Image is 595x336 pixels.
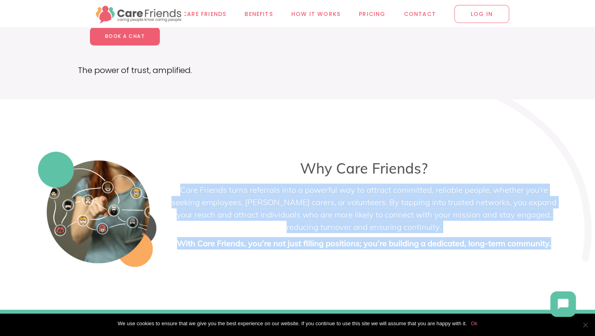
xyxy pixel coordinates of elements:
span: LOG IN [454,5,509,23]
span: Contact [404,9,436,18]
a: Book a chat [90,27,160,45]
span: How it works [291,9,340,18]
a: Ok [471,320,478,328]
span: Pricing [359,9,385,18]
img: Care network [38,152,158,271]
span: Book a chat [105,33,145,40]
h3: Why Care Friends? [171,160,557,177]
p: Care Friends turns referrals into a powerful way to attract committed, reliable people, whether y... [171,184,557,233]
p: The power of trust, amplified. [78,65,279,76]
span: We use cookies to ensure that we give you the best experience on our website. If you continue to ... [117,320,466,328]
iframe: Chatbot [542,283,584,325]
span: Benefits [245,9,273,18]
strong: With Care Friends, you’re not just filling positions; you’re building a dedicated, long-term comm... [177,238,551,248]
span: No [581,321,589,329]
span: Why Care Friends [166,9,226,18]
